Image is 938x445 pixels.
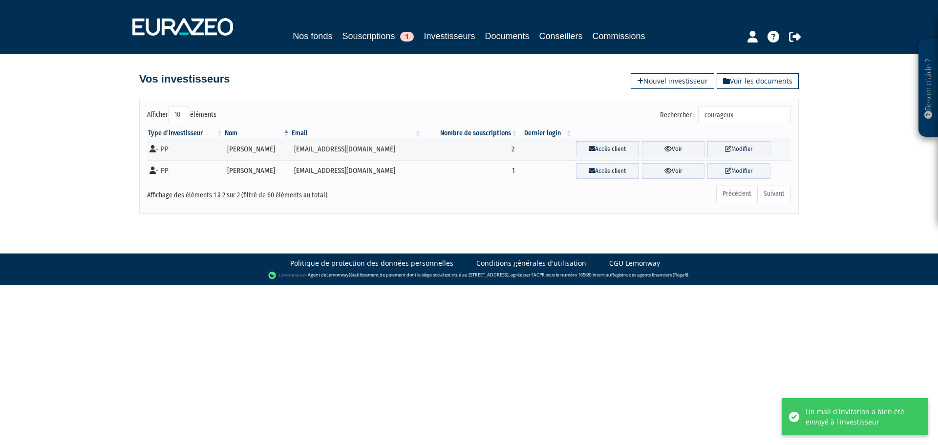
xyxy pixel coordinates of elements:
td: 2 [422,138,518,160]
a: Nouvel investisseur [631,73,714,89]
a: Registre des agents financiers (Regafi) [611,272,688,278]
a: Conditions générales d'utilisation [476,258,586,268]
a: Modifier [707,163,770,179]
label: Rechercher : [660,106,791,123]
td: [EMAIL_ADDRESS][DOMAIN_NAME] [291,160,422,182]
a: Voir les documents [717,73,799,89]
td: [PERSON_NAME] [224,160,290,182]
a: Investisseurs [424,29,475,44]
a: Accès client [576,163,639,179]
p: Besoin d'aide ? [923,44,934,132]
th: Nom : activer pour trier la colonne par ordre d&eacute;croissant [224,128,290,138]
th: Dernier login : activer pour trier la colonne par ordre croissant [518,128,573,138]
td: 1 [422,160,518,182]
a: Accès client [576,141,639,157]
a: Nos fonds [293,29,332,43]
img: 1732889491-logotype_eurazeo_blanc_rvb.png [132,18,233,36]
td: - PP [147,160,224,182]
a: CGU Lemonway [609,258,660,268]
img: logo-lemonway.png [268,271,306,280]
th: Nombre de souscriptions : activer pour trier la colonne par ordre croissant [422,128,518,138]
input: Rechercher : [698,106,791,123]
a: Documents [485,29,530,43]
a: Voir [642,163,705,179]
span: 1 [400,32,414,42]
a: Modifier [707,141,770,157]
th: Type d'investisseur : activer pour trier la colonne par ordre croissant [147,128,224,138]
a: Lemonway [326,272,349,278]
td: - PP [147,138,224,160]
h4: Vos investisseurs [139,73,230,85]
a: Voir [642,141,705,157]
label: Afficher éléments [147,106,216,123]
div: - Agent de (établissement de paiement dont le siège social est situé au [STREET_ADDRESS], agréé p... [10,271,928,280]
div: Un mail d'invitation a bien été envoyé à l'investisseur [806,406,914,427]
a: Commissions [593,29,645,43]
th: &nbsp; [573,128,791,138]
a: Conseillers [539,29,583,43]
div: Affichage des éléments 1 à 2 sur 2 (filtré de 60 éléments au total) [147,185,407,200]
a: Souscriptions1 [342,29,414,43]
td: [PERSON_NAME] [224,138,290,160]
th: Email : activer pour trier la colonne par ordre croissant [291,128,422,138]
a: Politique de protection des données personnelles [290,258,453,268]
select: Afficheréléments [168,106,190,123]
td: [EMAIL_ADDRESS][DOMAIN_NAME] [291,138,422,160]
